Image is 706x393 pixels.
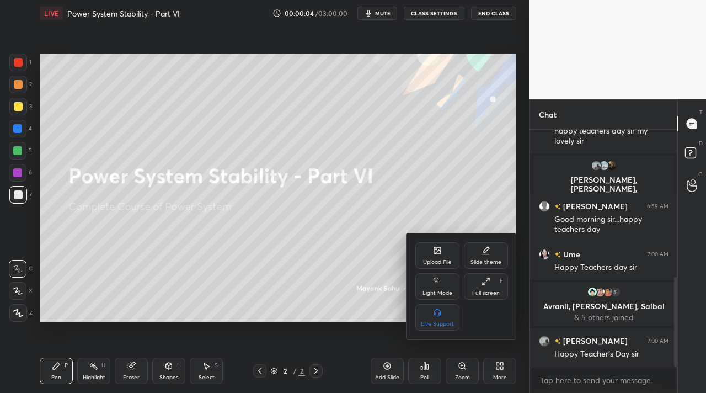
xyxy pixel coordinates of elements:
[500,278,503,284] div: F
[470,259,501,265] div: Slide theme
[421,321,454,327] div: Live Support
[472,290,500,296] div: Full screen
[423,259,452,265] div: Upload File
[422,290,452,296] div: Light Mode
